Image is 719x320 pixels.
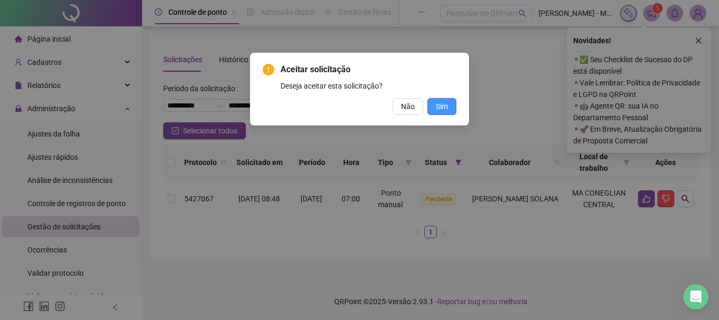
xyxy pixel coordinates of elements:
[427,98,456,115] button: Sim
[263,64,274,75] span: exclamation-circle
[281,80,456,92] div: Deseja aceitar esta solicitação?
[393,98,423,115] button: Não
[436,101,448,112] span: Sim
[401,101,415,112] span: Não
[281,63,456,76] span: Aceitar solicitação
[683,284,708,309] div: Open Intercom Messenger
